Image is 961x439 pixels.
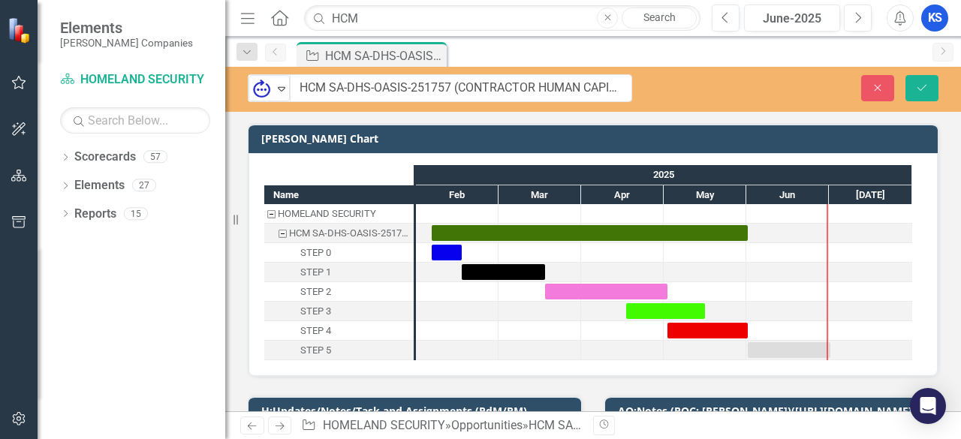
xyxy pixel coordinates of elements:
button: June-2025 [744,5,840,32]
div: Task: Start date: 2025-03-18 End date: 2025-05-02 [264,282,414,302]
div: Task: HOMELAND SECURITY Start date: 2025-02-06 End date: 2025-02-07 [264,204,414,224]
div: HOMELAND SECURITY [278,204,376,224]
div: Task: Start date: 2025-02-16 End date: 2025-03-18 [462,264,545,280]
div: May [664,185,746,205]
div: Task: Start date: 2025-06-01 End date: 2025-07-01 [264,341,414,360]
div: Task: Start date: 2025-02-06 End date: 2025-02-16 [432,245,462,260]
div: STEP 5 [264,341,414,360]
div: STEP 0 [300,243,331,263]
div: HCM SA-DHS-OASIS-251757 (CONTRACTOR HUMAN CAPITAL MANAGEMENT SEGMENT ARCHITECTURE SUPPORT SERVICE... [325,47,443,65]
div: STEP 1 [264,263,414,282]
a: Opportunities [451,418,523,432]
div: Task: Start date: 2025-03-18 End date: 2025-05-02 [545,284,667,299]
div: STEP 3 [264,302,414,321]
div: STEP 2 [300,282,331,302]
a: HOMELAND SECURITY [60,71,210,89]
div: Jun [746,185,829,205]
div: Feb [416,185,499,205]
div: Task: Start date: 2025-02-16 End date: 2025-03-18 [264,263,414,282]
input: This field is required [290,74,632,102]
div: HOMELAND SECURITY [264,204,414,224]
div: 27 [132,179,156,192]
div: Task: Start date: 2025-05-02 End date: 2025-06-01 [264,321,414,341]
div: STEP 0 [264,243,414,263]
div: Task: Start date: 2025-04-17 End date: 2025-05-16 [626,303,705,319]
div: 2025 [416,165,912,185]
a: Search [622,8,697,29]
div: STEP 4 [264,321,414,341]
div: Task: Start date: 2025-06-01 End date: 2025-07-01 [748,342,830,358]
div: Open Intercom Messenger [910,388,946,424]
div: June-2025 [749,10,835,28]
a: Elements [74,177,125,194]
div: STEP 4 [300,321,331,341]
a: Scorecards [74,149,136,166]
div: Task: Start date: 2025-02-06 End date: 2025-06-01 [264,224,414,243]
div: STEP 1 [300,263,331,282]
div: HCM SA-DHS-OASIS-251757 (CONTRACTOR HUMAN CAPITAL MANAGEMENT SEGMENT ARCHITECTURE SUPPORT SERVICE... [264,224,414,243]
a: Reports [74,206,116,223]
div: Task: Start date: 2025-05-02 End date: 2025-06-01 [667,323,748,338]
h3: [PERSON_NAME] Chart [261,133,930,144]
div: Mar [499,185,581,205]
div: » » [301,417,582,434]
h3: H:Updates/Notes/Task and Assignments (PdM/PM) [261,405,574,416]
div: STEP 5 [300,341,331,360]
a: HOMELAND SECURITY [323,418,445,432]
div: Apr [581,185,664,205]
img: Submitted [253,80,271,98]
div: Jul [829,185,912,205]
button: KS [921,5,948,32]
div: Task: Start date: 2025-04-17 End date: 2025-05-16 [264,302,414,321]
div: Task: Start date: 2025-02-06 End date: 2025-06-01 [432,225,748,241]
div: HCM SA-DHS-OASIS-251757 (CONTRACTOR HUMAN CAPITAL MANAGEMENT SEGMENT ARCHITECTURE SUPPORT SERVICE... [289,224,409,243]
span: Elements [60,19,193,37]
h3: AQ:Notes (POC: [PERSON_NAME])([URL][DOMAIN_NAME]) [618,405,930,416]
input: Search Below... [60,107,210,134]
div: STEP 3 [300,302,331,321]
div: Task: Start date: 2025-02-06 End date: 2025-02-16 [264,243,414,263]
small: [PERSON_NAME] Companies [60,37,193,49]
div: STEP 2 [264,282,414,302]
img: ClearPoint Strategy [8,17,34,43]
input: Search ClearPoint... [304,5,700,32]
div: 15 [124,207,148,220]
div: 57 [143,151,167,164]
div: Name [264,185,414,204]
